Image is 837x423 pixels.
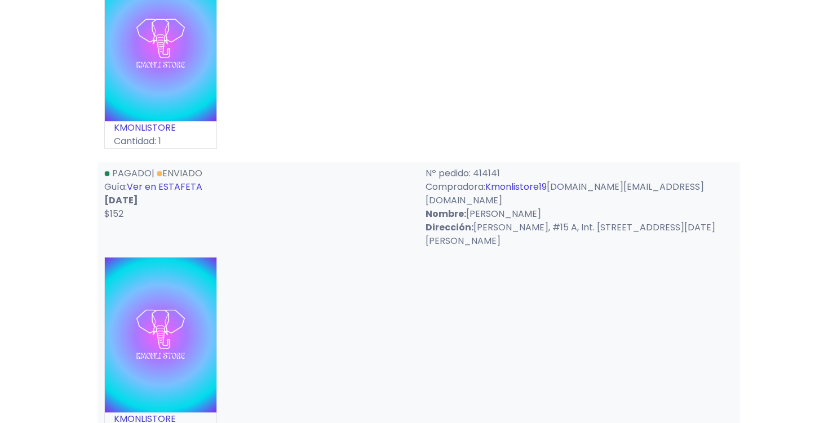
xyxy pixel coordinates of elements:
p: Compradora: [DOMAIN_NAME][EMAIL_ADDRESS][DOMAIN_NAME] [426,180,733,207]
p: [DATE] [104,194,412,207]
strong: Dirección: [426,221,473,234]
span: Pagado [112,167,152,180]
span: $152 [104,207,123,220]
p: [PERSON_NAME] [426,207,733,221]
img: small_1724858623046.png [105,257,216,412]
a: KMONLISTORE [114,121,176,134]
a: Ver en ESTAFETA [127,180,202,193]
strong: Nombre: [426,207,466,220]
div: | Guía: [98,167,419,248]
a: Enviado [157,167,202,180]
p: Cantidad: 1 [105,135,216,148]
p: Nº pedido: 414141 [426,167,733,180]
p: [PERSON_NAME], #15 A, Int. [STREET_ADDRESS][DATE][PERSON_NAME] [426,221,733,248]
a: Kmonlistore19 [485,180,547,193]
